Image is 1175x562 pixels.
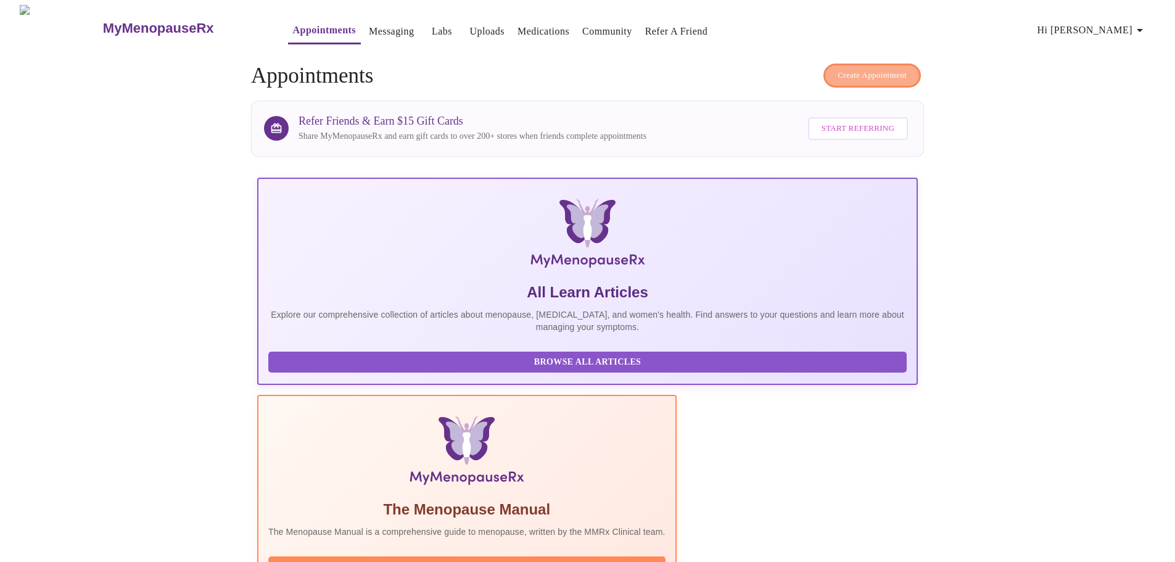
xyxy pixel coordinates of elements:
a: Refer a Friend [645,23,708,40]
p: The Menopause Manual is a comprehensive guide to menopause, written by the MMRx Clinical team. [268,526,666,538]
a: Start Referring [805,111,911,146]
h5: All Learn Articles [268,283,907,302]
h5: The Menopause Manual [268,500,666,519]
button: Labs [422,19,461,44]
button: Start Referring [808,117,908,140]
img: MyMenopauseRx Logo [368,199,807,273]
h4: Appointments [251,64,924,88]
h3: Refer Friends & Earn $15 Gift Cards [299,115,646,128]
a: Labs [432,23,452,40]
button: Hi [PERSON_NAME] [1033,18,1152,43]
a: Messaging [369,23,414,40]
a: Browse All Articles [268,356,910,366]
p: Share MyMenopauseRx and earn gift cards to over 200+ stores when friends complete appointments [299,130,646,143]
button: Appointments [288,18,361,44]
a: Community [582,23,632,40]
a: Appointments [293,22,356,39]
img: MyMenopauseRx Logo [20,5,101,51]
a: Medications [517,23,569,40]
span: Create Appointment [838,68,907,83]
span: Browse All Articles [281,355,894,370]
span: Hi [PERSON_NAME] [1037,22,1147,39]
button: Uploads [464,19,509,44]
button: Community [577,19,637,44]
img: Menopause Manual [331,416,602,490]
p: Explore our comprehensive collection of articles about menopause, [MEDICAL_DATA], and women's hea... [268,308,907,333]
span: Start Referring [822,122,894,136]
a: MyMenopauseRx [101,7,263,50]
button: Create Appointment [823,64,921,88]
button: Medications [513,19,574,44]
h3: MyMenopauseRx [103,20,214,36]
a: Uploads [469,23,505,40]
button: Refer a Friend [640,19,713,44]
button: Browse All Articles [268,352,907,373]
button: Messaging [364,19,419,44]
